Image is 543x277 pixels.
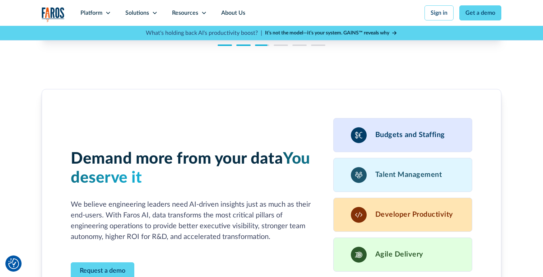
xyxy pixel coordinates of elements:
div: Resources [172,9,198,17]
img: Revisit consent button [8,258,19,269]
p: We believe engineering leaders need AI-driven insights just as much as their end-users. With Faro... [71,199,316,242]
img: Logo of the analytics and reporting company Faros. [42,7,65,22]
a: Get a demo [459,5,501,20]
a: It’s not the model—it’s your system. GAINS™ reveals why [265,29,397,37]
div: Platform [80,9,102,17]
a: home [42,7,65,22]
a: Sign in [424,5,454,20]
h3: Budgets and Staffing [375,131,445,139]
button: Cookie Settings [8,258,19,269]
h3: Agile Delivery [375,250,423,259]
h3: Talent Management [375,170,442,179]
h3: Developer Productivity [375,210,453,219]
div: Solutions [125,9,149,17]
h3: Demand more from your data [71,150,312,188]
p: What's holding back AI's productivity boost? | [146,29,262,37]
span: You deserve it [71,151,310,186]
strong: It’s not the model—it’s your system. GAINS™ reveals why [265,30,389,36]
